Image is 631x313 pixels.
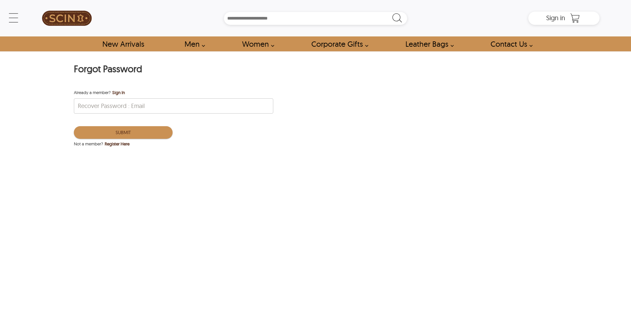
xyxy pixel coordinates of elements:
[111,88,127,97] span: Sign In
[546,16,565,21] a: Sign in
[31,3,102,33] a: SCIN
[235,36,278,51] a: Shop Women Leather Jackets
[177,36,209,51] a: shop men's leather jackets
[304,36,372,51] a: Shop Leather Corporate Gifts
[74,126,173,139] button: Submit
[483,36,536,51] a: contact-us
[74,90,111,95] span: Already a member?
[546,14,565,22] span: Sign in
[568,13,582,23] a: Shopping Cart
[42,3,92,33] img: SCIN
[95,36,151,51] a: Shop New Arrivals
[74,63,142,78] h1: Forgot Password
[398,36,457,51] a: Shop Leather Bags
[74,141,103,146] span: Not a member?
[103,139,131,148] span: Register Here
